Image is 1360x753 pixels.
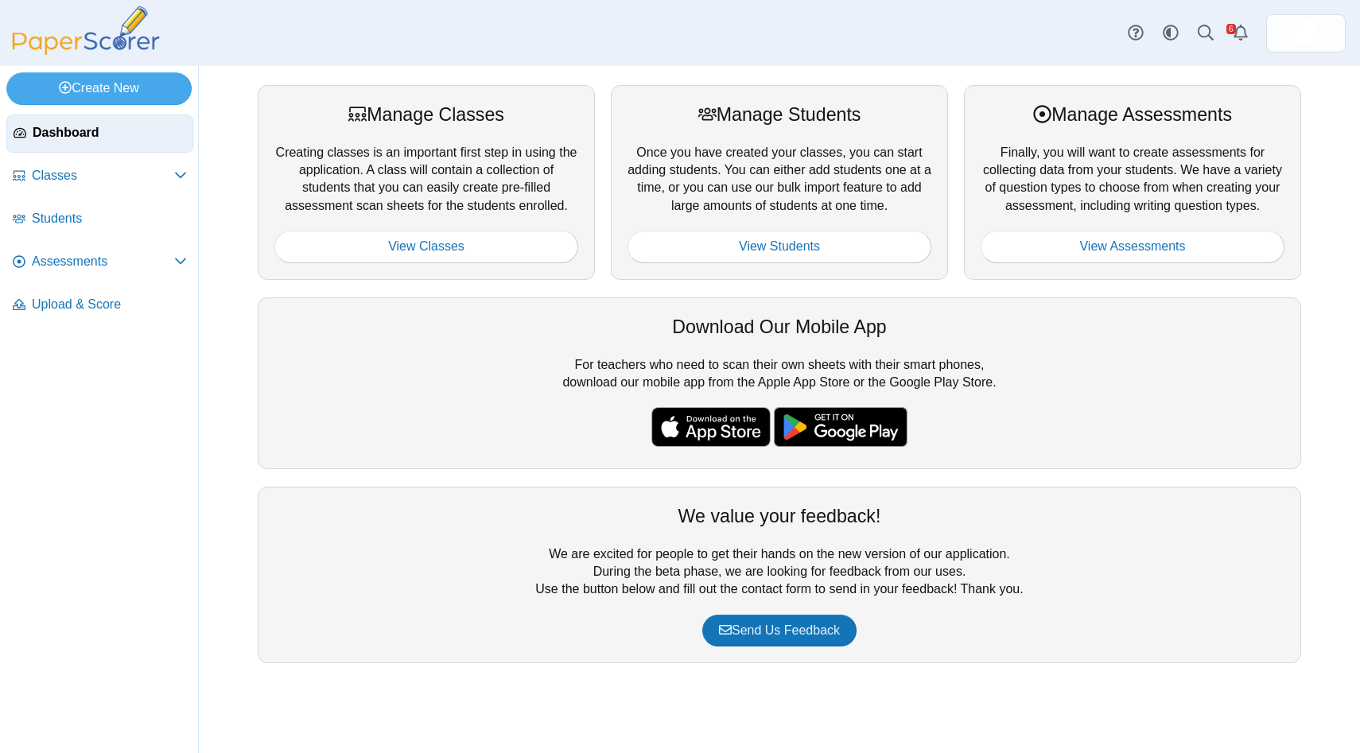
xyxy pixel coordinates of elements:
img: apple-store-badge.svg [651,407,771,447]
a: Send Us Feedback [702,615,857,646]
span: Dashboard [33,124,186,142]
span: Send Us Feedback [719,623,840,637]
span: Shaylene Krupinski [1293,21,1319,46]
span: Classes [32,167,174,184]
a: View Assessments [981,231,1284,262]
a: Students [6,200,193,239]
div: Download Our Mobile App [274,314,1284,340]
div: We are excited for people to get their hands on the new version of our application. During the be... [258,487,1301,663]
img: PaperScorer [6,6,165,55]
a: Dashboard [6,115,193,153]
a: Alerts [1223,16,1258,51]
a: Upload & Score [6,286,193,324]
img: google-play-badge.png [774,407,907,447]
div: For teachers who need to scan their own sheets with their smart phones, download our mobile app f... [258,297,1301,469]
a: Create New [6,72,192,104]
a: ps.DJLweR3PqUi7feal [1266,14,1346,52]
span: Students [32,210,187,227]
img: ps.DJLweR3PqUi7feal [1293,21,1319,46]
div: Creating classes is an important first step in using the application. A class will contain a coll... [258,85,595,279]
span: Upload & Score [32,296,187,313]
a: View Students [628,231,931,262]
div: Once you have created your classes, you can start adding students. You can either add students on... [611,85,948,279]
div: We value your feedback! [274,503,1284,529]
a: Classes [6,157,193,196]
span: Assessments [32,253,174,270]
div: Manage Classes [274,102,578,127]
a: View Classes [274,231,578,262]
a: PaperScorer [6,44,165,57]
div: Finally, you will want to create assessments for collecting data from your students. We have a va... [964,85,1301,279]
a: Assessments [6,243,193,281]
div: Manage Students [628,102,931,127]
div: Manage Assessments [981,102,1284,127]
